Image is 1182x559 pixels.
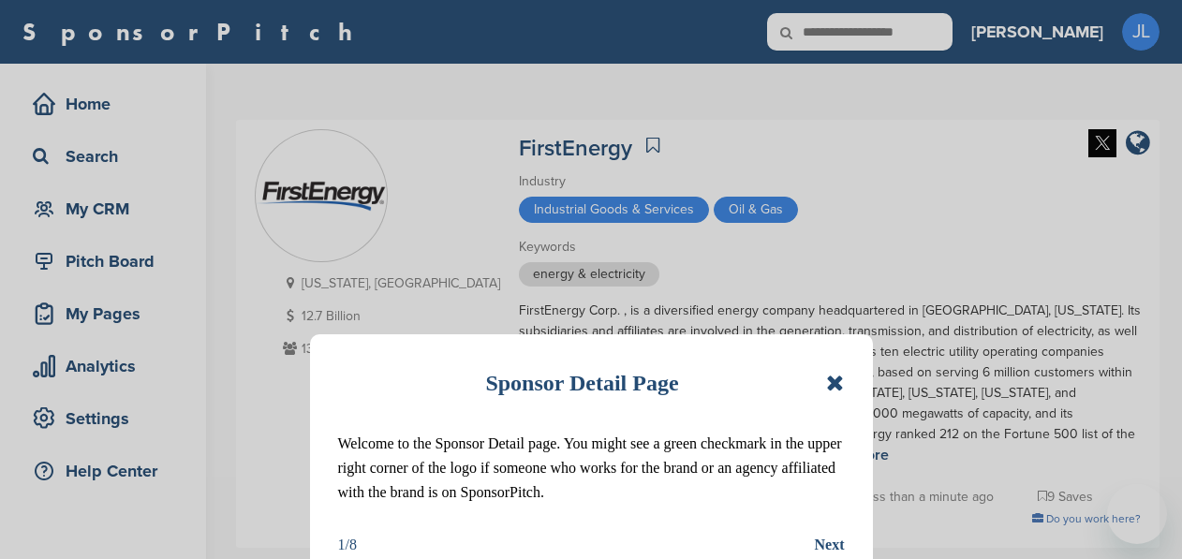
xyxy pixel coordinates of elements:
[815,533,845,557] button: Next
[338,432,845,505] p: Welcome to the Sponsor Detail page. You might see a green checkmark in the upper right corner of ...
[1107,484,1167,544] iframe: Button to launch messaging window
[485,362,678,404] h1: Sponsor Detail Page
[338,533,357,557] div: 1/8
